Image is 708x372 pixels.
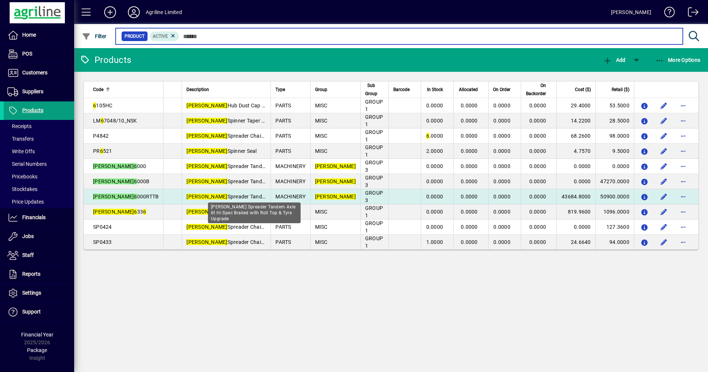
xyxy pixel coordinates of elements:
span: Spinner Taper Roller Bearing [186,118,294,124]
span: 0.0000 [529,148,546,154]
span: Write Offs [7,148,35,154]
span: GROUP 3 [365,175,383,188]
span: PARTS [275,118,291,124]
span: MISC [315,148,328,154]
button: More options [677,130,689,142]
em: 6 [143,209,146,215]
span: Product [125,33,145,40]
button: More options [677,145,689,157]
a: Pricebooks [4,170,74,183]
a: Suppliers [4,83,74,101]
span: Suppliers [22,88,43,94]
em: [PERSON_NAME] [315,194,356,200]
button: Edit [658,115,670,127]
button: More options [677,191,689,202]
span: 0.0000 [493,163,510,169]
span: 0.0000 [426,224,443,230]
a: POS [4,45,74,63]
span: Active [153,34,168,39]
td: 0.0000 [595,159,634,174]
span: Stocktakes [7,186,37,192]
span: Barcode [393,86,410,94]
span: 0.0000 [529,133,546,139]
span: 0.0000 [461,163,478,169]
a: Price Updates [4,195,74,208]
span: 105HC [93,103,113,108]
span: 0.0000 [461,178,478,184]
span: Pricebooks [7,174,37,180]
span: Reports [22,271,40,277]
span: Sub Group [365,81,377,98]
a: Serial Numbers [4,158,74,170]
span: 0.0000 [493,239,510,245]
button: More Options [654,53,702,67]
em: 6 [134,163,137,169]
span: 0.0000 [493,133,510,139]
span: 0.0000 [461,194,478,200]
div: [PERSON_NAME] [611,6,651,18]
span: In Stock [427,86,443,94]
td: 47270.0000 [595,174,634,189]
button: Edit [658,175,670,187]
span: P4842 [93,133,109,139]
em: 6 [134,209,137,215]
a: Financials [4,208,74,227]
span: MISC [315,224,328,230]
td: 68.2600 [556,128,595,144]
a: Receipts [4,120,74,133]
span: 0.0000 [529,118,546,124]
span: 0.0000 [426,163,443,169]
span: Spinner Seal [186,148,257,154]
span: MACHINERY [275,163,305,169]
a: Transfers [4,133,74,145]
span: 0.0000 [529,209,546,215]
td: 98.0000 [595,128,634,144]
span: Spreader Chain - 1 Outer Links + 2 x Crank & [PERSON_NAME] [186,239,376,245]
td: 50900.0000 [595,189,634,204]
span: More Options [655,57,701,63]
span: Cost ($) [575,86,591,94]
em: [PERSON_NAME] [186,209,227,215]
em: [PERSON_NAME] [186,178,227,184]
span: 0.0000 [493,178,510,184]
span: 0.0000 [461,103,478,108]
button: Edit [658,206,670,218]
td: 1096.0000 [595,204,634,219]
em: [PERSON_NAME] [93,194,134,200]
em: [PERSON_NAME] [186,103,227,108]
span: 0.0000 [461,209,478,215]
span: GROUP 1 [365,114,383,127]
span: Products [22,107,43,113]
span: GROUP 1 [365,144,383,158]
span: GROUP 1 [365,220,383,234]
a: Jobs [4,227,74,246]
span: Settings [22,290,41,296]
span: LM 7048/10_NSK [93,118,137,124]
span: SP0424 [93,224,112,230]
td: 94.0000 [595,235,634,249]
span: 33 [93,209,146,215]
span: 0.0000 [529,103,546,108]
span: 0.0000 [461,118,478,124]
button: Add [98,6,122,19]
em: 6 [426,133,429,139]
span: PARTS [275,148,291,154]
a: Knowledge Base [659,1,675,26]
a: Settings [4,284,74,302]
span: Staff [22,252,34,258]
span: 0.0000 [426,118,443,124]
span: PARTS [275,133,291,139]
span: Spreader Tandem Axle t Braked w/- standard cover [186,178,350,184]
span: 0.0000 [493,209,510,215]
span: 2.0000 [426,148,443,154]
span: 1.0000 [426,239,443,245]
span: MISC [315,239,328,245]
span: 0.0000 [529,194,546,200]
span: On Order [493,86,510,94]
a: Write Offs [4,145,74,158]
span: Serial Numbers [7,161,47,167]
div: Code [93,86,159,94]
span: Spreader Chain CA550 - 1 Outer Links + 2 x Crank & [PERSON_NAME] [186,133,393,139]
button: More options [677,100,689,111]
span: Filter [82,33,107,39]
